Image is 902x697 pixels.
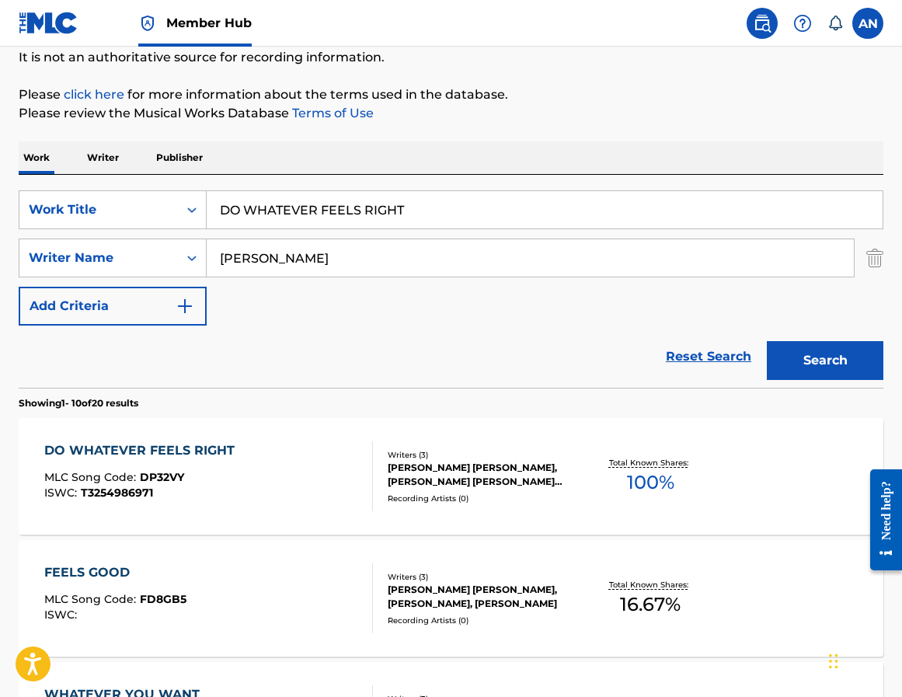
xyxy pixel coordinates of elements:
[793,14,812,33] img: help
[44,441,242,460] div: DO WHATEVER FEELS RIGHT
[609,457,692,469] p: Total Known Shares:
[289,106,374,120] a: Terms of Use
[388,615,578,626] div: Recording Artists ( 0 )
[829,638,838,685] div: Drag
[176,297,194,315] img: 9d2ae6d4665cec9f34b9.svg
[44,486,81,500] span: ISWC :
[166,14,252,32] span: Member Hub
[64,87,124,102] a: click here
[29,200,169,219] div: Work Title
[44,592,140,606] span: MLC Song Code :
[388,583,578,611] div: [PERSON_NAME] [PERSON_NAME], [PERSON_NAME], [PERSON_NAME]
[609,579,692,591] p: Total Known Shares:
[19,48,883,67] p: It is not an authoritative source for recording information.
[747,8,778,39] a: Public Search
[44,563,186,582] div: FEELS GOOD
[81,486,153,500] span: T3254986971
[388,461,578,489] div: [PERSON_NAME] [PERSON_NAME], [PERSON_NAME] [PERSON_NAME] [PERSON_NAME]
[19,190,883,388] form: Search Form
[138,14,157,33] img: Top Rightsholder
[858,457,902,582] iframe: Resource Center
[388,449,578,461] div: Writers ( 3 )
[824,622,902,697] iframe: Chat Widget
[388,571,578,583] div: Writers ( 3 )
[19,418,883,535] a: DO WHATEVER FEELS RIGHTMLC Song Code:DP32VYISWC:T3254986971Writers (3)[PERSON_NAME] [PERSON_NAME]...
[44,470,140,484] span: MLC Song Code :
[140,592,186,606] span: FD8GB5
[151,141,207,174] p: Publisher
[827,16,843,31] div: Notifications
[140,470,184,484] span: DP32VY
[19,12,78,34] img: MLC Logo
[19,287,207,326] button: Add Criteria
[620,591,681,619] span: 16.67 %
[753,14,771,33] img: search
[852,8,883,39] div: User Menu
[19,141,54,174] p: Work
[29,249,169,267] div: Writer Name
[19,540,883,657] a: FEELS GOODMLC Song Code:FD8GB5ISWC:Writers (3)[PERSON_NAME] [PERSON_NAME], [PERSON_NAME], [PERSON...
[627,469,674,497] span: 100 %
[44,608,81,622] span: ISWC :
[787,8,818,39] div: Help
[19,104,883,123] p: Please review the Musical Works Database
[388,493,578,504] div: Recording Artists ( 0 )
[19,85,883,104] p: Please for more information about the terms used in the database.
[866,239,883,277] img: Delete Criterion
[658,340,759,374] a: Reset Search
[82,141,124,174] p: Writer
[767,341,883,380] button: Search
[19,396,138,410] p: Showing 1 - 10 of 20 results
